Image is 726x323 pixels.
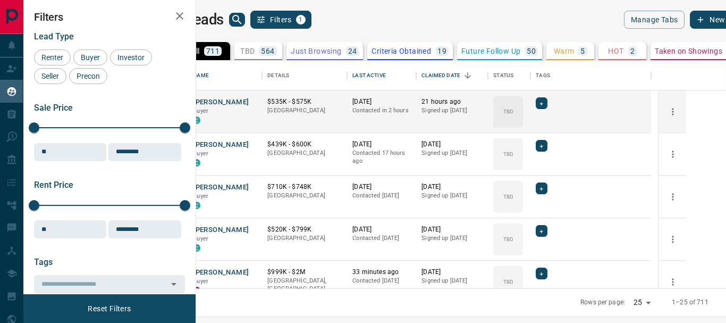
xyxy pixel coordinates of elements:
[38,53,67,62] span: Renter
[352,140,411,149] p: [DATE]
[539,140,543,151] span: +
[34,49,71,65] div: Renter
[110,49,152,65] div: Investor
[267,192,342,200] p: [GEOGRAPHIC_DATA]
[34,180,73,190] span: Rent Price
[421,61,460,90] div: Claimed Date
[488,61,530,90] div: Status
[267,140,342,149] p: $439K - $600K
[291,47,341,55] p: Just Browsing
[539,226,543,236] span: +
[493,61,513,90] div: Status
[267,277,342,293] p: [GEOGRAPHIC_DATA], [GEOGRAPHIC_DATA]
[421,183,483,192] p: [DATE]
[624,11,685,29] button: Manage Tabs
[193,107,208,114] span: Buyer
[536,268,547,279] div: +
[262,61,347,90] div: Details
[630,47,635,55] p: 2
[665,274,681,290] button: more
[352,97,411,106] p: [DATE]
[193,235,208,242] span: Buyer
[536,140,547,152] div: +
[77,53,104,62] span: Buyer
[267,106,342,115] p: [GEOGRAPHIC_DATA]
[580,47,585,55] p: 5
[352,183,411,192] p: [DATE]
[503,107,513,115] p: TBD
[503,193,513,201] p: TBD
[347,61,416,90] div: Last Active
[421,234,483,243] p: Signed up [DATE]
[665,104,681,120] button: more
[34,31,74,42] span: Lead Type
[536,183,547,194] div: +
[352,106,411,115] p: Contacted in 2 hours
[352,225,411,234] p: [DATE]
[34,68,66,84] div: Seller
[539,183,543,194] span: +
[421,277,483,285] p: Signed up [DATE]
[193,268,249,278] button: [PERSON_NAME]
[527,47,536,55] p: 50
[267,183,342,192] p: $710K - $748K
[421,225,483,234] p: [DATE]
[437,47,446,55] p: 19
[536,61,550,90] div: Tags
[421,268,483,277] p: [DATE]
[536,97,547,109] div: +
[193,287,200,294] div: property.ca
[193,202,200,209] div: condos.ca
[267,97,342,106] p: $535K - $575K
[421,97,483,106] p: 21 hours ago
[580,298,625,307] p: Rows per page:
[421,106,483,115] p: Signed up [DATE]
[267,268,342,277] p: $999K - $2M
[261,47,274,55] p: 564
[81,300,138,318] button: Reset Filters
[193,225,249,235] button: [PERSON_NAME]
[554,47,575,55] p: Warm
[34,11,185,23] h2: Filters
[267,61,289,90] div: Details
[193,183,249,193] button: [PERSON_NAME]
[73,72,104,80] span: Precon
[539,98,543,109] span: +
[267,234,342,243] p: [GEOGRAPHIC_DATA]
[665,189,681,205] button: more
[193,117,200,124] div: condos.ca
[166,277,181,292] button: Open
[267,225,342,234] p: $520K - $799K
[665,146,681,162] button: more
[372,47,431,55] p: Criteria Obtained
[665,231,681,247] button: more
[348,47,357,55] p: 24
[460,68,475,83] button: Sort
[229,13,245,27] button: search button
[193,150,208,157] span: Buyer
[461,47,520,55] p: Future Follow Up
[539,268,543,279] span: +
[34,103,73,113] span: Sale Price
[421,140,483,149] p: [DATE]
[250,11,311,29] button: Filters1
[672,298,708,307] p: 1–25 of 711
[188,61,262,90] div: Name
[193,244,200,252] div: condos.ca
[73,49,107,65] div: Buyer
[421,192,483,200] p: Signed up [DATE]
[503,278,513,286] p: TBD
[352,268,411,277] p: 33 minutes ago
[193,193,208,200] span: Buyer
[193,140,249,150] button: [PERSON_NAME]
[352,234,411,243] p: Contacted [DATE]
[352,192,411,200] p: Contacted [DATE]
[421,149,483,158] p: Signed up [DATE]
[352,277,411,285] p: Contacted [DATE]
[193,159,200,167] div: condos.ca
[267,149,342,158] p: [GEOGRAPHIC_DATA]
[193,278,208,285] span: Buyer
[608,47,623,55] p: HOT
[114,53,148,62] span: Investor
[503,235,513,243] p: TBD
